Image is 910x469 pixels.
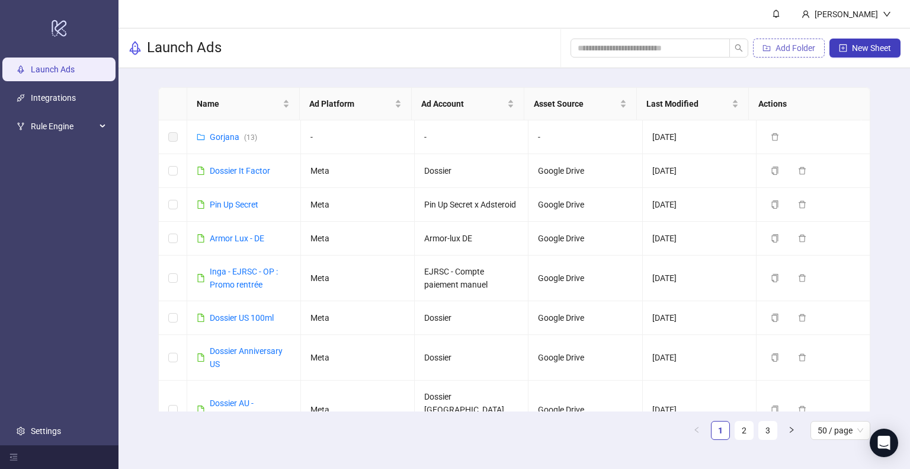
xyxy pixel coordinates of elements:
[798,353,806,362] span: delete
[687,421,706,440] button: left
[712,422,729,439] a: 1
[301,335,415,381] td: Meta
[412,88,524,120] th: Ad Account
[31,426,61,436] a: Settings
[771,234,779,243] span: copy
[147,39,222,58] h3: Launch Ads
[810,8,883,21] div: [PERSON_NAME]
[9,453,18,461] span: menu-fold
[818,422,863,439] span: 50 / page
[829,39,901,58] button: New Sheet
[309,97,393,110] span: Ad Platform
[415,154,528,188] td: Dossier
[197,353,205,362] span: file
[643,222,757,256] td: [DATE]
[210,313,274,323] a: Dossier US 100ml
[771,406,779,414] span: copy
[528,154,642,188] td: Google Drive
[753,39,825,58] button: Add Folder
[210,346,283,369] a: Dossier Anniversary US
[802,10,810,18] span: user
[528,381,642,439] td: Google Drive
[301,381,415,439] td: Meta
[788,426,795,433] span: right
[749,88,861,120] th: Actions
[839,44,847,52] span: plus-square
[301,222,415,256] td: Meta
[210,200,258,209] a: Pin Up Secret
[301,154,415,188] td: Meta
[798,274,806,282] span: delete
[870,429,898,457] div: Open Intercom Messenger
[210,166,270,176] a: Dossier It Factor
[771,200,779,209] span: copy
[421,97,505,110] span: Ad Account
[735,422,753,439] a: 2
[643,154,757,188] td: [DATE]
[534,97,617,110] span: Asset Source
[528,222,642,256] td: Google Drive
[643,188,757,222] td: [DATE]
[415,256,528,301] td: EJRSC - Compte paiement manuel
[637,88,749,120] th: Last Modified
[210,132,257,142] a: Gorjana(13)
[197,133,205,141] span: folder
[301,256,415,301] td: Meta
[528,188,642,222] td: Google Drive
[415,381,528,439] td: Dossier [GEOGRAPHIC_DATA] NEW
[771,133,779,141] span: delete
[782,421,801,440] li: Next Page
[528,301,642,335] td: Google Drive
[528,335,642,381] td: Google Drive
[798,234,806,243] span: delete
[687,421,706,440] li: Previous Page
[758,421,777,440] li: 3
[187,88,300,120] th: Name
[711,421,730,440] li: 1
[524,88,637,120] th: Asset Source
[883,10,891,18] span: down
[301,188,415,222] td: Meta
[643,301,757,335] td: [DATE]
[528,256,642,301] td: Google Drive
[771,314,779,322] span: copy
[244,133,257,142] span: ( 13 )
[782,421,801,440] button: right
[798,200,806,209] span: delete
[852,43,891,53] span: New Sheet
[301,301,415,335] td: Meta
[210,267,278,289] a: Inga - EJRSC - OP : Promo rentrée
[197,314,205,322] span: file
[197,234,205,243] span: file
[776,43,815,53] span: Add Folder
[643,381,757,439] td: [DATE]
[772,9,780,18] span: bell
[798,167,806,175] span: delete
[735,44,743,52] span: search
[301,120,415,154] td: -
[210,398,271,421] a: Dossier AU - Anniversary Sale
[646,97,730,110] span: Last Modified
[415,301,528,335] td: Dossier
[197,406,205,414] span: file
[798,406,806,414] span: delete
[300,88,412,120] th: Ad Platform
[17,122,25,130] span: fork
[415,188,528,222] td: Pin Up Secret x Adsteroid
[197,167,205,175] span: file
[643,256,757,301] td: [DATE]
[771,274,779,282] span: copy
[693,426,700,433] span: left
[771,167,779,175] span: copy
[197,97,280,110] span: Name
[197,200,205,209] span: file
[528,120,642,154] td: -
[643,120,757,154] td: [DATE]
[798,314,806,322] span: delete
[128,41,142,55] span: rocket
[759,422,777,439] a: 3
[31,114,96,138] span: Rule Engine
[31,65,75,74] a: Launch Ads
[415,222,528,256] td: Armor-lux DE
[210,234,264,243] a: Armor Lux - DE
